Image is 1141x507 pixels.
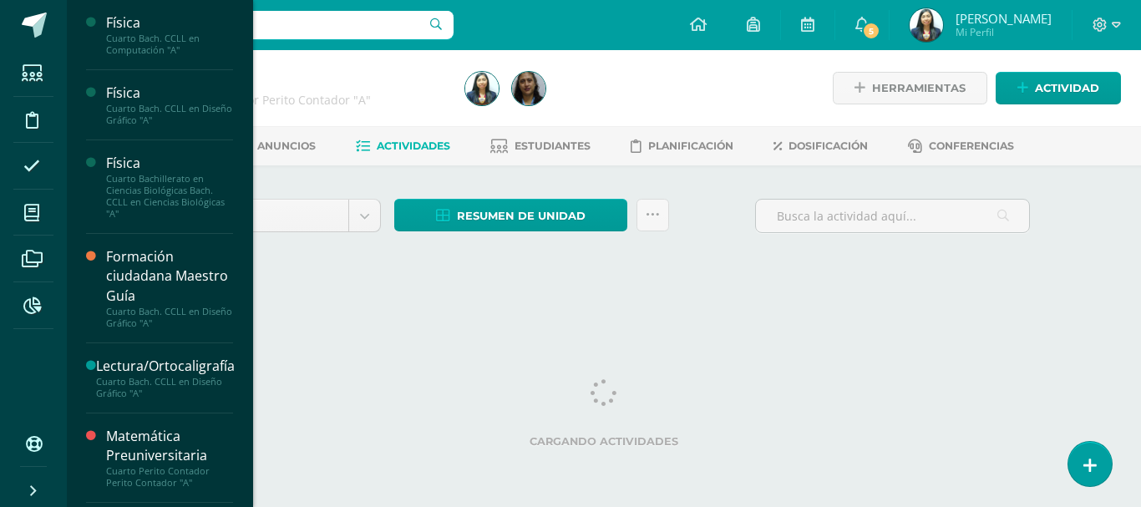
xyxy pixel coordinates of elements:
[191,200,336,231] span: Unidad 4
[178,435,1030,448] label: Cargando actividades
[106,84,233,126] a: FísicaCuarto Bach. CCLL en Diseño Gráfico "A"
[356,133,450,160] a: Actividades
[106,173,233,220] div: Cuarto Bachillerato en Ciencias Biológicas Bach. CCLL en Ciencias Biológicas "A"
[106,427,233,465] div: Matemática Preuniversitaria
[833,72,987,104] a: Herramientas
[106,465,233,489] div: Cuarto Perito Contador Perito Contador "A"
[1035,73,1099,104] span: Actividad
[106,33,233,56] div: Cuarto Bach. CCLL en Computación "A"
[106,154,233,220] a: FísicaCuarto Bachillerato en Ciencias Biológicas Bach. CCLL en Ciencias Biológicas "A"
[106,154,233,173] div: Física
[512,72,545,105] img: 1c029c39644e06f67a1b9d0bc372bf94.png
[908,133,1014,160] a: Conferencias
[106,84,233,103] div: Física
[130,68,445,92] h1: Matemáticas
[465,72,499,105] img: 8b777112c5e13c44b23954df52cbbee5.png
[394,199,627,231] a: Resumen de unidad
[257,139,316,152] span: Anuncios
[377,139,450,152] span: Actividades
[910,8,943,42] img: 8b777112c5e13c44b23954df52cbbee5.png
[956,25,1052,39] span: Mi Perfil
[235,133,316,160] a: Anuncios
[872,73,966,104] span: Herramientas
[106,103,233,126] div: Cuarto Bach. CCLL en Diseño Gráfico "A"
[96,376,235,399] div: Cuarto Bach. CCLL en Diseño Gráfico "A"
[773,133,868,160] a: Dosificación
[515,139,591,152] span: Estudiantes
[996,72,1121,104] a: Actividad
[789,139,868,152] span: Dosificación
[956,10,1052,27] span: [PERSON_NAME]
[78,11,454,39] input: Busca un usuario...
[631,133,733,160] a: Planificación
[106,247,233,305] div: Formación ciudadana Maestro Guía
[179,200,380,231] a: Unidad 4
[106,306,233,329] div: Cuarto Bach. CCLL en Diseño Gráfico "A"
[648,139,733,152] span: Planificación
[862,22,880,40] span: 5
[106,13,233,56] a: FísicaCuarto Bach. CCLL en Computación "A"
[929,139,1014,152] span: Conferencias
[490,133,591,160] a: Estudiantes
[106,247,233,328] a: Formación ciudadana Maestro GuíaCuarto Bach. CCLL en Diseño Gráfico "A"
[130,92,445,108] div: Cuarto Perito Contador Perito Contador 'A'
[457,200,586,231] span: Resumen de unidad
[106,13,233,33] div: Física
[106,427,233,489] a: Matemática PreuniversitariaCuarto Perito Contador Perito Contador "A"
[96,357,235,376] div: Lectura/Ortocaligrafía
[756,200,1029,232] input: Busca la actividad aquí...
[96,357,235,399] a: Lectura/OrtocaligrafíaCuarto Bach. CCLL en Diseño Gráfico "A"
